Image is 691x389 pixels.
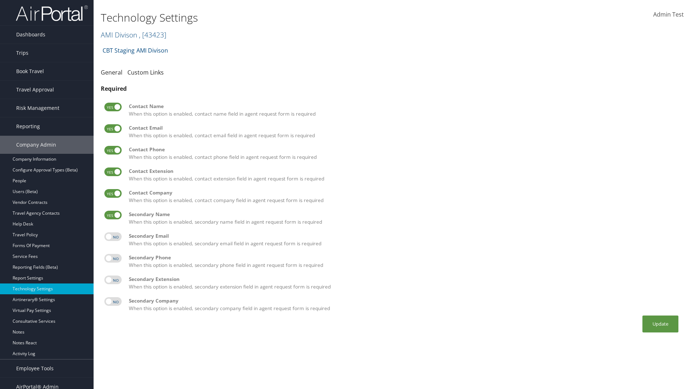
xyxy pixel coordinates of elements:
label: When this option is enabled, secondary name field in agent request form is required [129,211,680,225]
div: Secondary Phone [129,254,680,261]
label: When this option is enabled, secondary phone field in agent request form is required [129,254,680,269]
a: General [101,68,122,76]
span: Reporting [16,117,40,135]
h1: Technology Settings [101,10,489,25]
img: airportal-logo.png [16,5,88,22]
button: Update [642,316,678,332]
div: Contact Extension [129,167,680,175]
div: Contact Company [129,189,680,196]
div: Contact Name [129,103,680,110]
label: When this option is enabled, contact phone field in agent request form is required [129,146,680,161]
a: AMI Divison [101,30,166,40]
label: When this option is enabled, secondary company field in agent request form is required [129,297,680,312]
span: Employee Tools [16,359,54,377]
div: Required [101,84,684,93]
label: When this option is enabled, contact extension field in agent request form is required [129,167,680,182]
div: Secondary Name [129,211,680,218]
div: Contact Phone [129,146,680,153]
label: When this option is enabled, contact company field in agent request form is required [129,189,680,204]
span: Risk Management [16,99,59,117]
span: Admin Test [653,10,684,18]
label: When this option is enabled, secondary email field in agent request form is required [129,232,680,247]
div: Secondary Extension [129,276,680,283]
span: Travel Approval [16,81,54,99]
label: When this option is enabled, contact email field in agent request form is required [129,124,680,139]
span: Company Admin [16,136,56,154]
span: , [ 43423 ] [139,30,166,40]
label: When this option is enabled, secondary extension field in agent request form is required [129,276,680,290]
span: Dashboards [16,26,45,44]
span: Trips [16,44,28,62]
a: AMI Divison [136,43,168,58]
div: Secondary Email [129,232,680,240]
div: Secondary Company [129,297,680,304]
span: Book Travel [16,62,44,80]
a: Admin Test [653,4,684,26]
label: When this option is enabled, contact name field in agent request form is required [129,103,680,117]
div: Contact Email [129,124,680,131]
a: CBT Staging [103,43,135,58]
a: Custom Links [127,68,164,76]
